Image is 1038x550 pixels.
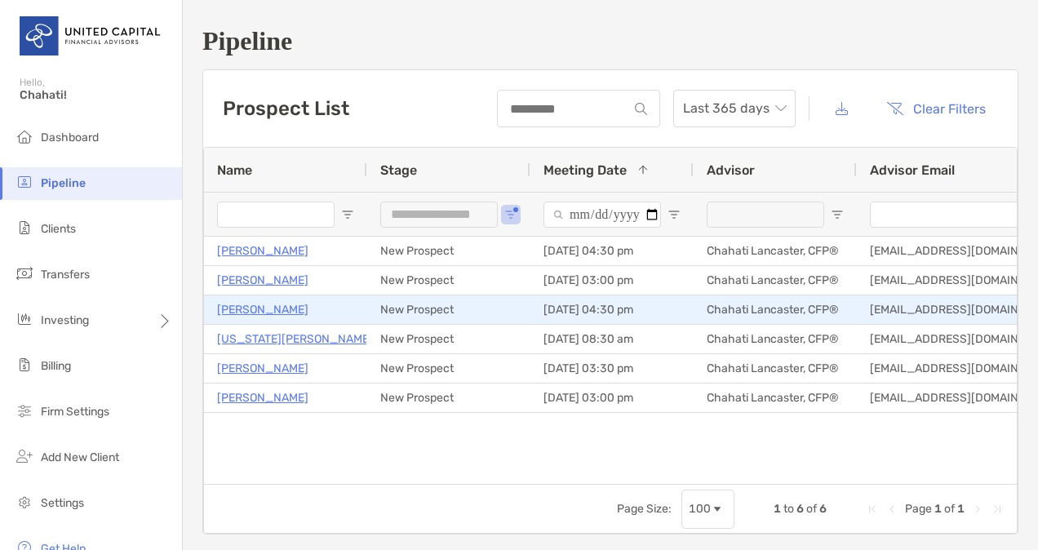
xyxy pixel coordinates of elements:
a: [PERSON_NAME] [217,241,308,261]
span: Meeting Date [543,162,627,178]
img: transfers icon [15,264,34,283]
span: Stage [380,162,417,178]
div: Previous Page [885,503,898,516]
a: [PERSON_NAME] [217,299,308,320]
img: United Capital Logo [20,7,162,65]
button: Clear Filters [874,91,998,126]
div: New Prospect [367,266,530,295]
div: Next Page [971,503,984,516]
div: Chahati Lancaster, CFP® [694,237,857,265]
img: investing icon [15,309,34,329]
input: Name Filter Input [217,202,335,228]
h3: Prospect List [223,97,349,120]
span: Clients [41,222,76,236]
div: First Page [866,503,879,516]
div: Page Size: [617,502,672,516]
button: Open Filter Menu [668,208,681,221]
input: Meeting Date Filter Input [543,202,661,228]
span: Advisor [707,162,755,178]
span: 6 [796,502,804,516]
img: billing icon [15,355,34,375]
button: Open Filter Menu [504,208,517,221]
span: Chahati! [20,88,172,102]
span: Add New Client [41,450,119,464]
div: Chahati Lancaster, CFP® [694,384,857,412]
div: Chahati Lancaster, CFP® [694,354,857,383]
h1: Pipeline [202,26,1018,56]
span: 1 [934,502,942,516]
div: [DATE] 03:00 pm [530,384,694,412]
span: Advisor Email [870,162,955,178]
div: Chahati Lancaster, CFP® [694,266,857,295]
span: Pipeline [41,176,86,190]
div: [DATE] 08:30 am [530,325,694,353]
div: [DATE] 03:30 pm [530,354,694,383]
img: clients icon [15,218,34,237]
div: New Prospect [367,384,530,412]
button: Open Filter Menu [831,208,844,221]
div: Chahati Lancaster, CFP® [694,325,857,353]
span: Firm Settings [41,405,109,419]
img: add_new_client icon [15,446,34,466]
button: Open Filter Menu [341,208,354,221]
a: [PERSON_NAME] [217,270,308,291]
span: Transfers [41,268,90,282]
a: [PERSON_NAME] [217,358,308,379]
div: New Prospect [367,354,530,383]
div: New Prospect [367,325,530,353]
div: New Prospect [367,295,530,324]
div: Page Size [681,490,734,529]
span: of [944,502,955,516]
div: Chahati Lancaster, CFP® [694,295,857,324]
img: firm-settings icon [15,401,34,420]
div: [DATE] 03:00 pm [530,266,694,295]
a: [PERSON_NAME] [217,388,308,408]
span: Page [905,502,932,516]
span: of [806,502,817,516]
div: [DATE] 04:30 pm [530,237,694,265]
a: [US_STATE][PERSON_NAME] [217,329,373,349]
span: to [783,502,794,516]
span: 1 [774,502,781,516]
span: Name [217,162,252,178]
div: [DATE] 04:30 pm [530,295,694,324]
span: Last 365 days [683,91,786,126]
span: Billing [41,359,71,373]
span: 1 [957,502,965,516]
img: input icon [635,103,647,115]
img: settings icon [15,492,34,512]
span: 6 [819,502,827,516]
span: Settings [41,496,84,510]
span: Investing [41,313,89,327]
img: dashboard icon [15,126,34,146]
div: 100 [689,502,711,516]
div: New Prospect [367,237,530,265]
img: pipeline icon [15,172,34,192]
div: Last Page [991,503,1004,516]
span: Dashboard [41,131,99,144]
